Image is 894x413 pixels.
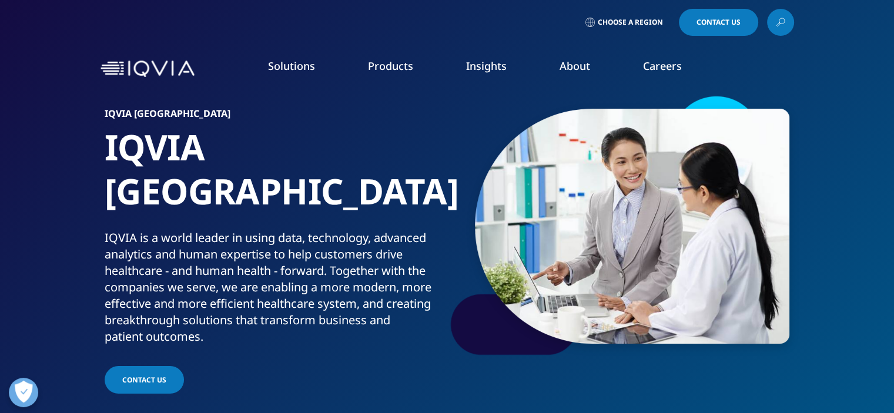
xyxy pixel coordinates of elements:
[643,59,682,73] a: Careers
[598,18,663,27] span: Choose a Region
[122,375,166,385] span: CONTACT US
[9,378,38,407] button: Open Preferences
[475,109,789,344] img: 874_businesswoman-meeting-with-medical-scientist.jpg
[679,9,758,36] a: Contact Us
[697,19,741,26] span: Contact Us
[105,109,443,125] h6: IQVIA [GEOGRAPHIC_DATA]
[560,59,590,73] a: About
[199,41,794,96] nav: Primary
[268,59,315,73] a: Solutions
[101,61,195,78] img: IQVIA Healthcare Information Technology and Pharma Clinical Research Company
[105,366,184,394] a: CONTACT US
[368,59,413,73] a: Products
[466,59,507,73] a: Insights
[105,125,443,230] h1: IQVIA [GEOGRAPHIC_DATA]
[105,230,443,345] div: IQVIA is a world leader in using data, technology, advanced analytics and human expertise to help...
